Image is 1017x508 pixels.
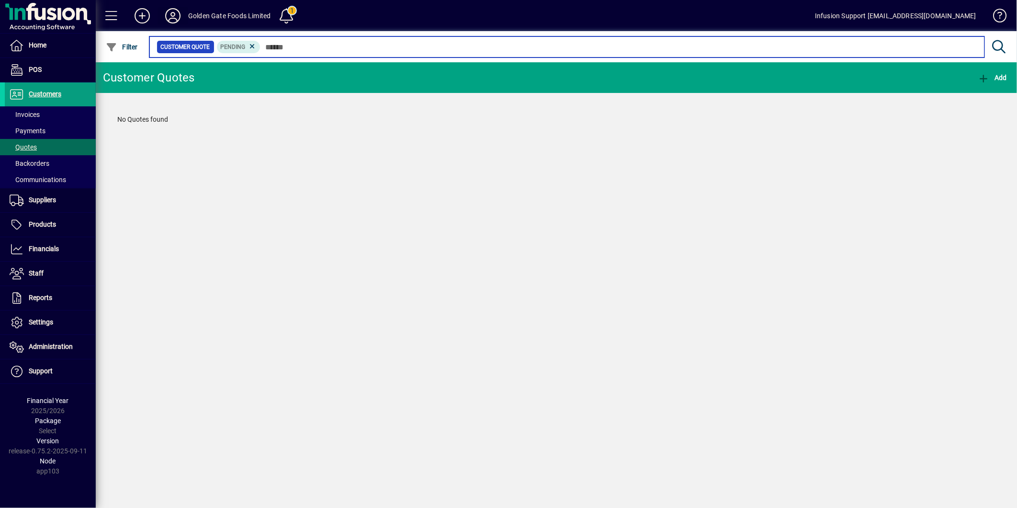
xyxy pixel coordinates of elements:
span: Administration [29,343,73,350]
span: Version [37,437,59,445]
span: Home [29,41,46,49]
a: Staff [5,262,96,286]
span: Pending [221,44,246,50]
span: Products [29,220,56,228]
a: Financials [5,237,96,261]
span: Filter [106,43,138,51]
a: Reports [5,286,96,310]
span: Reports [29,294,52,301]
button: Profile [158,7,188,24]
span: Financials [29,245,59,253]
button: Filter [103,38,140,56]
button: Add [127,7,158,24]
span: Suppliers [29,196,56,204]
a: Knowledge Base [986,2,1005,33]
a: Payments [5,123,96,139]
a: Quotes [5,139,96,155]
button: Add [976,69,1009,86]
span: Quotes [10,143,37,151]
a: Home [5,34,96,58]
span: Package [35,417,61,425]
span: Payments [10,127,45,135]
a: Administration [5,335,96,359]
span: Staff [29,269,44,277]
div: Infusion Support [EMAIL_ADDRESS][DOMAIN_NAME] [815,8,976,23]
span: Node [40,457,56,465]
a: Invoices [5,106,96,123]
div: Golden Gate Foods Limited [188,8,271,23]
span: Customer Quote [161,42,210,52]
a: Support [5,359,96,383]
span: Invoices [10,111,40,118]
span: POS [29,66,42,73]
span: Communications [10,176,66,184]
mat-chip: Pending Status: Pending [217,41,260,53]
a: Communications [5,172,96,188]
span: Customers [29,90,61,98]
a: Suppliers [5,188,96,212]
span: Add [978,74,1007,81]
a: POS [5,58,96,82]
a: Settings [5,311,96,335]
span: Financial Year [27,397,69,404]
span: Support [29,367,53,375]
a: Products [5,213,96,237]
a: Backorders [5,155,96,172]
div: No Quotes found [108,105,1005,134]
div: Customer Quotes [103,70,195,85]
span: Settings [29,318,53,326]
span: Backorders [10,160,49,167]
